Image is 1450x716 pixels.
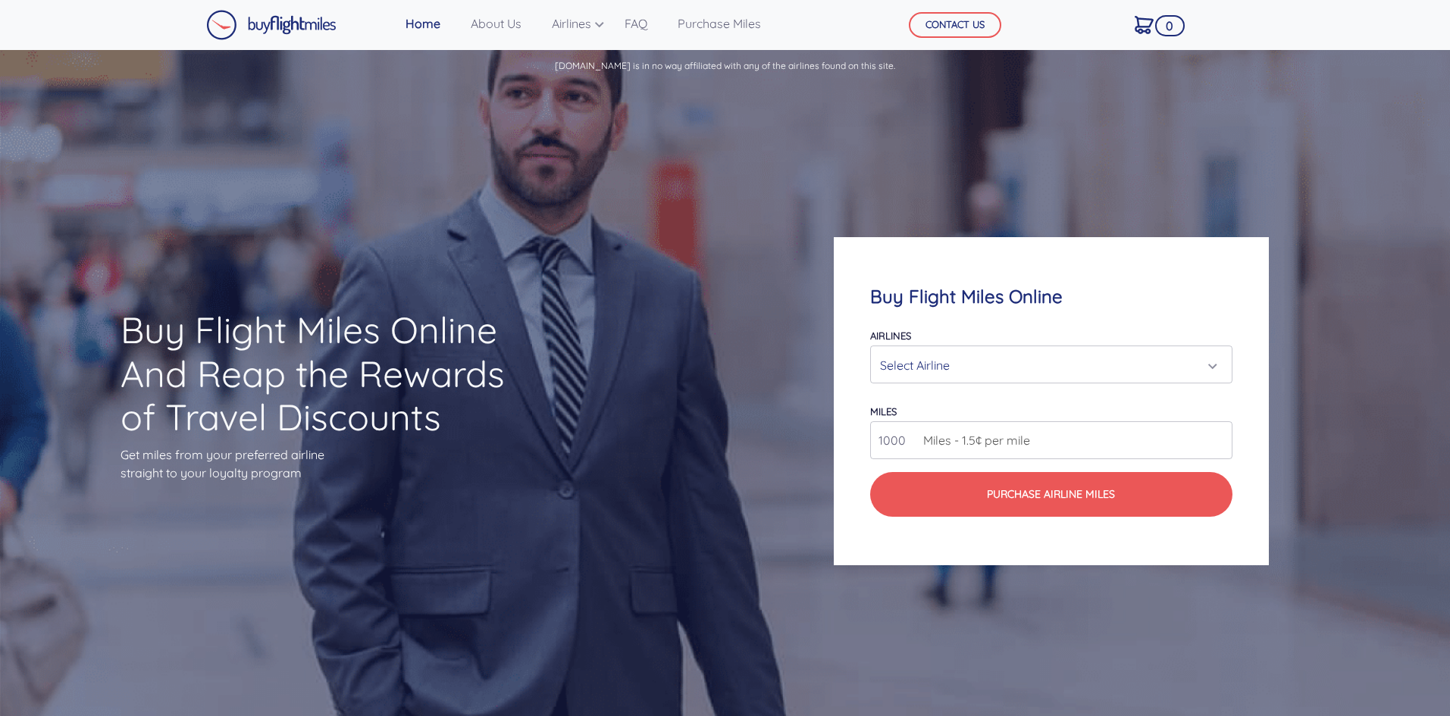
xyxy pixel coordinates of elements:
img: Buy Flight Miles Logo [206,10,337,40]
a: 0 [1129,8,1160,40]
p: Get miles from your preferred airline straight to your loyalty program [121,446,531,482]
label: Airlines [870,330,911,342]
div: Select Airline [880,351,1213,380]
span: Miles - 1.5¢ per mile [916,431,1030,449]
button: Select Airline [870,345,1232,383]
a: Purchase Miles [672,8,767,39]
button: CONTACT US [909,12,1001,38]
h4: Buy Flight Miles Online [870,286,1232,308]
img: Cart [1135,16,1154,34]
a: FAQ [619,8,653,39]
a: Home [399,8,446,39]
h1: Buy Flight Miles Online And Reap the Rewards of Travel Discounts [121,308,531,439]
button: Purchase Airline Miles [870,472,1232,517]
a: Buy Flight Miles Logo [206,6,337,44]
a: Airlines [546,8,600,39]
span: 0 [1155,15,1185,36]
label: miles [870,405,897,417]
a: About Us [465,8,528,39]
